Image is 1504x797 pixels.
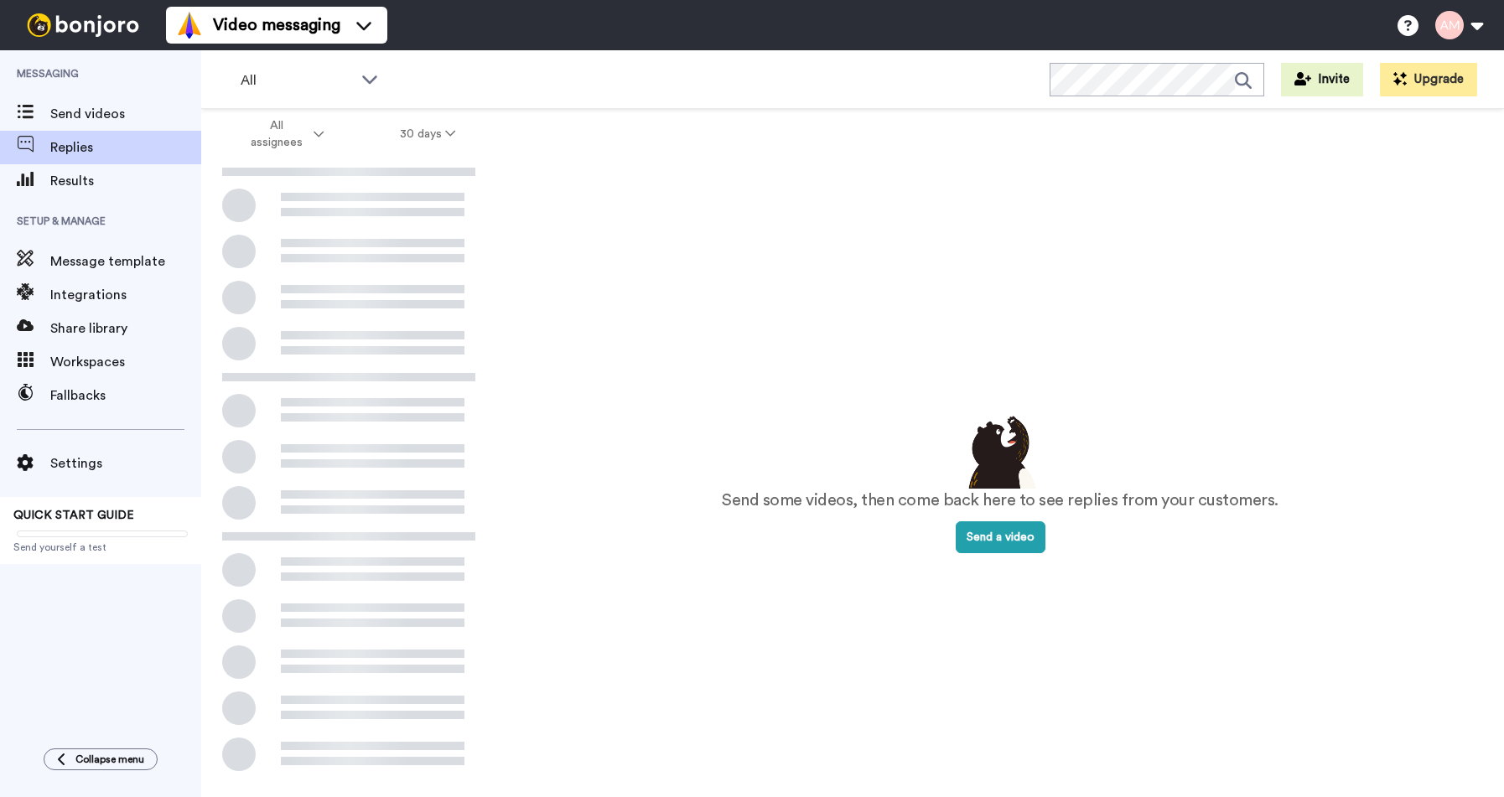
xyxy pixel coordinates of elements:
span: Results [50,171,201,191]
span: Video messaging [213,13,340,37]
button: Upgrade [1380,63,1477,96]
span: Workspaces [50,352,201,372]
a: Send a video [956,531,1045,543]
button: All assignees [205,111,362,158]
span: All assignees [242,117,310,151]
span: Fallbacks [50,386,201,406]
span: Settings [50,453,201,474]
span: Message template [50,251,201,272]
span: Send videos [50,104,201,124]
span: Integrations [50,285,201,305]
span: Collapse menu [75,753,144,766]
button: Send a video [956,521,1045,553]
span: Send yourself a test [13,541,188,554]
span: QUICK START GUIDE [13,510,134,521]
button: Collapse menu [44,748,158,770]
span: All [241,70,353,91]
span: Replies [50,137,201,158]
img: vm-color.svg [176,12,203,39]
button: Invite [1281,63,1363,96]
img: bj-logo-header-white.svg [20,13,146,37]
img: results-emptystates.png [958,411,1042,489]
button: 30 days [362,119,494,149]
p: Send some videos, then come back here to see replies from your customers. [722,489,1278,513]
span: Share library [50,318,201,339]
